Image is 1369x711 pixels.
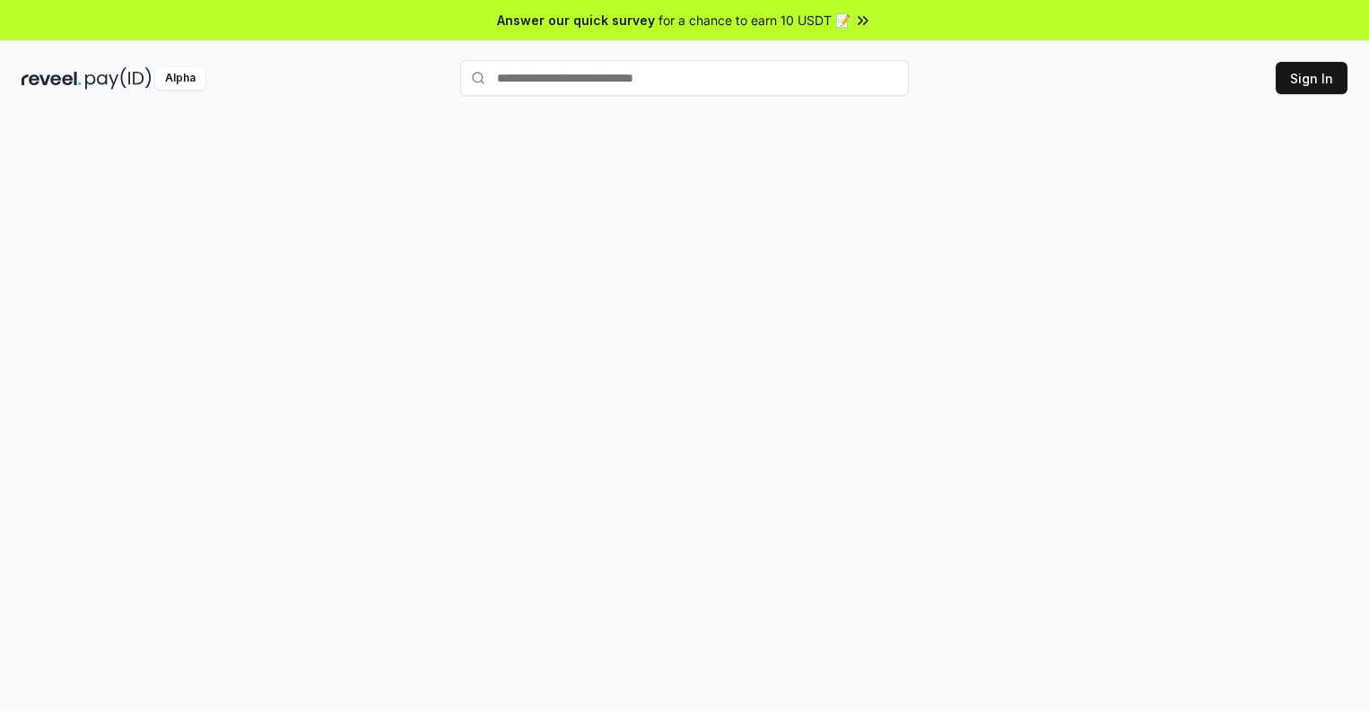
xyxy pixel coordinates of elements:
[155,67,205,90] div: Alpha
[85,67,152,90] img: pay_id
[497,11,655,30] span: Answer our quick survey
[658,11,850,30] span: for a chance to earn 10 USDT 📝
[1276,62,1347,94] button: Sign In
[22,67,82,90] img: reveel_dark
